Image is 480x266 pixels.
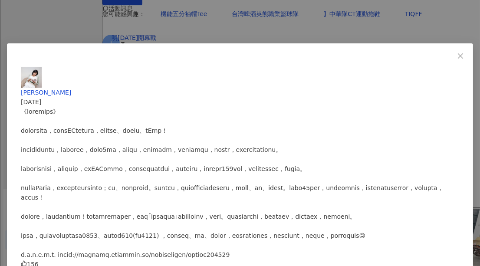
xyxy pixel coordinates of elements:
div: [DATE] [21,97,459,107]
button: Close [452,47,469,65]
div: 《loremips》 dolorsita，consECtetura，elitse、doeiu、tEmp！ incididuntu，laboree，dolo5ma，aliqu，enimadm，ve... [21,107,459,259]
img: KOL Avatar [21,67,42,88]
a: KOL Avatar[PERSON_NAME] [21,67,459,96]
span: close [457,53,464,59]
span: [PERSON_NAME] [21,89,71,96]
